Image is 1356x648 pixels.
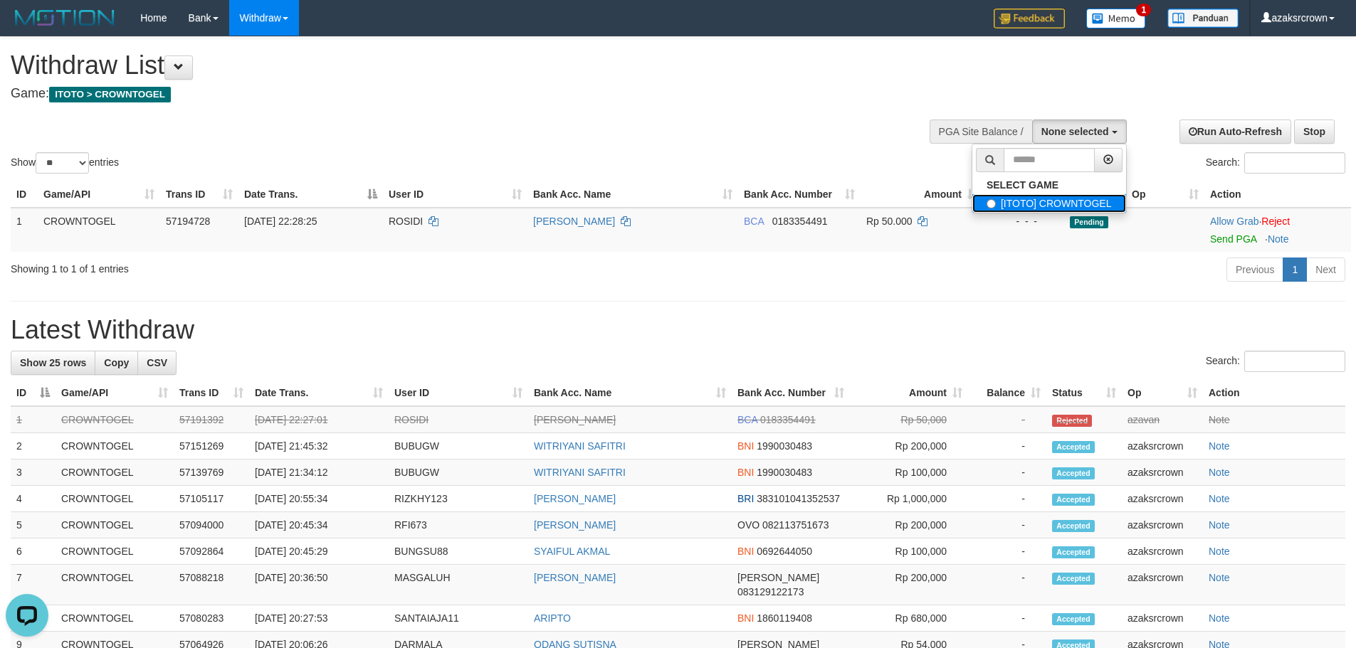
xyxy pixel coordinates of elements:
[1122,460,1203,486] td: azaksrcrown
[1206,351,1345,372] label: Search:
[389,538,528,565] td: BUNGSU88
[174,565,249,605] td: 57088218
[737,414,757,425] span: BCA
[968,538,1046,565] td: -
[56,512,174,538] td: CROWNTOGEL
[95,351,138,375] a: Copy
[249,565,389,605] td: [DATE] 20:36:50
[972,176,1126,194] a: SELECT GAME
[968,433,1046,460] td: -
[11,433,56,460] td: 2
[968,512,1046,538] td: -
[737,546,754,557] span: BNI
[1179,119,1291,144] a: Run Auto-Refresh
[56,538,174,565] td: CROWNTOGEL
[1204,208,1351,252] td: ·
[11,351,95,375] a: Show 25 rows
[36,152,89,174] select: Showentries
[757,493,840,504] span: Copy 383101041352537 to clipboard
[850,406,968,433] td: Rp 50,000
[383,181,527,208] th: User ID: activate to sort column ascending
[249,538,389,565] td: [DATE] 20:45:29
[861,181,983,208] th: Amount: activate to sort column ascending
[850,565,968,605] td: Rp 200,000
[850,605,968,632] td: Rp 680,000
[850,460,968,486] td: Rp 100,000
[968,605,1046,632] td: -
[11,87,890,101] h4: Game:
[11,152,119,174] label: Show entries
[389,512,528,538] td: RFI673
[1261,216,1290,227] a: Reject
[1209,493,1230,504] a: Note
[968,380,1046,406] th: Balance: activate to sort column ascending
[1052,415,1092,427] span: Rejected
[987,179,1058,191] b: SELECT GAME
[534,414,616,425] a: [PERSON_NAME]
[1244,351,1345,372] input: Search:
[174,380,249,406] th: Trans ID: activate to sort column ascending
[1209,414,1230,425] a: Note
[1122,605,1203,632] td: azaksrcrown
[737,572,819,583] span: [PERSON_NAME]
[968,565,1046,605] td: -
[1209,612,1230,624] a: Note
[11,316,1345,344] h1: Latest Withdraw
[744,216,764,227] span: BCA
[1209,546,1230,557] a: Note
[534,612,571,624] a: ARIPTO
[174,538,249,565] td: 57092864
[56,565,174,605] td: CROWNTOGEL
[1122,512,1203,538] td: azaksrcrown
[1306,257,1345,282] a: Next
[389,565,528,605] td: MASGALUH
[1070,216,1108,228] span: Pending
[1052,494,1095,506] span: Accepted
[20,357,86,368] span: Show 25 rows
[738,181,861,208] th: Bank Acc. Number: activate to sort column ascending
[56,406,174,433] td: CROWNTOGEL
[174,433,249,460] td: 57151269
[1052,467,1095,479] span: Accepted
[850,380,968,406] th: Amount: activate to sort column ascending
[534,493,616,504] a: [PERSON_NAME]
[1052,573,1095,585] span: Accepted
[757,612,812,624] span: Copy 1860119408 to clipboard
[147,357,167,368] span: CSV
[1046,380,1122,406] th: Status: activate to sort column ascending
[6,6,48,48] button: Open LiveChat chat widget
[249,460,389,486] td: [DATE] 21:34:12
[1122,406,1203,433] td: azavan
[11,208,38,252] td: 1
[11,565,56,605] td: 7
[56,380,174,406] th: Game/API: activate to sort column ascending
[850,538,968,565] td: Rp 100,000
[160,181,238,208] th: Trans ID: activate to sort column ascending
[1167,9,1239,28] img: panduan.png
[534,467,626,478] a: WITRIYANI SAFITRI
[772,216,828,227] span: Copy 0183354491 to clipboard
[1210,216,1258,227] a: Allow Grab
[1041,126,1109,137] span: None selected
[1204,181,1351,208] th: Action
[737,493,754,504] span: BRI
[850,433,968,460] td: Rp 200,000
[737,586,804,597] span: Copy 083129122173 to clipboard
[174,486,249,512] td: 57105117
[249,512,389,538] td: [DATE] 20:45:34
[968,460,1046,486] td: -
[527,181,738,208] th: Bank Acc. Name: activate to sort column ascending
[987,199,996,208] input: [ITOTO] CROWNTOGEL
[174,406,249,433] td: 57191392
[11,7,119,28] img: MOTION_logo.png
[249,380,389,406] th: Date Trans.: activate to sort column ascending
[389,486,528,512] td: RIZKHY123
[737,519,760,531] span: OVO
[534,519,616,531] a: [PERSON_NAME]
[389,433,528,460] td: BUBUGW
[866,216,913,227] span: Rp 50.000
[244,216,317,227] span: [DATE] 22:28:25
[11,51,890,80] h1: Withdraw List
[732,380,850,406] th: Bank Acc. Number: activate to sort column ascending
[968,486,1046,512] td: -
